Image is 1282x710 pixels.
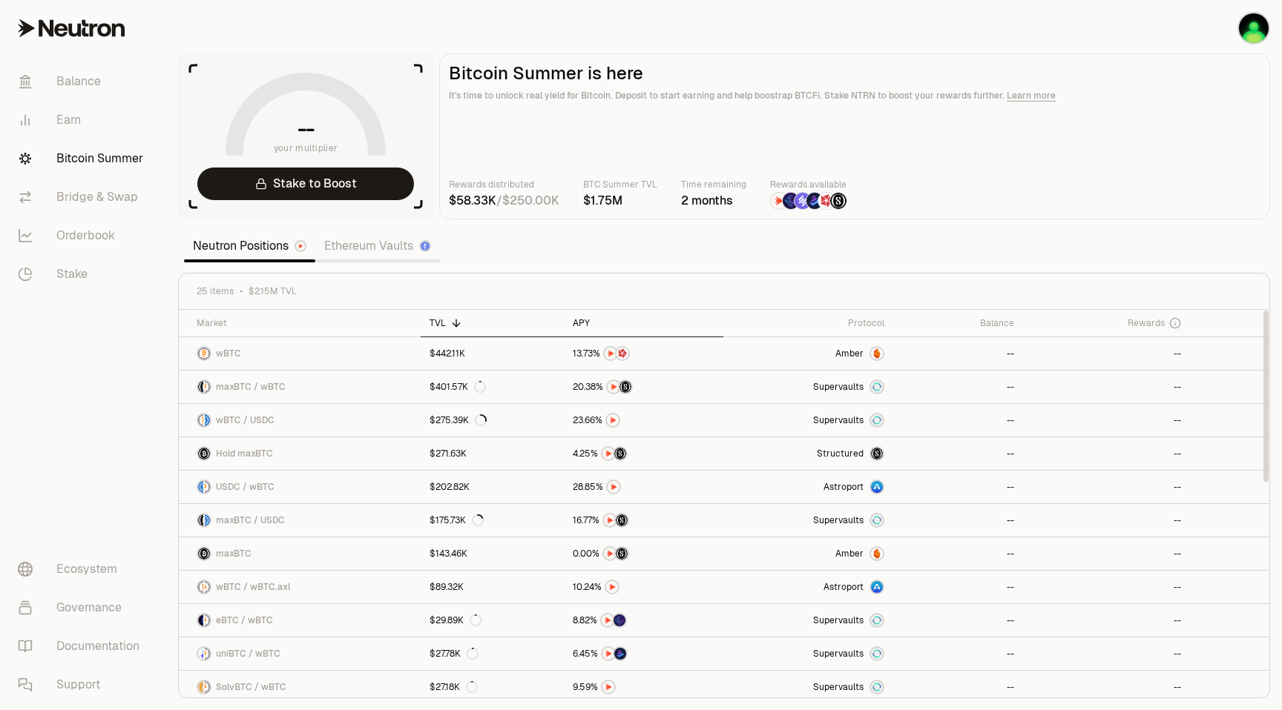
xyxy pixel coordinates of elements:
span: USDC / wBTC [216,481,275,493]
div: $89.32K [430,581,464,593]
a: Stake to Boost [197,167,414,200]
a: Stake [6,255,160,293]
a: NTRNStructured Points [564,371,723,403]
a: $275.39K [421,404,564,437]
a: $202.82K [421,471,564,503]
div: 2 months [681,192,746,210]
a: -- [1023,404,1190,437]
img: NTRN [608,381,619,393]
div: $27.18K [430,681,478,693]
a: Documentation [6,627,160,666]
img: EtherFi Points [614,614,625,626]
span: SolvBTC / wBTC [216,681,286,693]
img: NTRN [607,414,619,426]
a: Neutron Positions [184,231,315,261]
img: Ethereum Logo [421,242,430,251]
img: NTRN [602,681,614,693]
a: -- [1023,504,1190,537]
img: wBTC.axl Logo [205,581,210,593]
a: SupervaultsSupervaults [723,404,893,437]
a: Ecosystem [6,550,160,588]
span: $2.15M TVL [249,285,297,297]
p: Rewards available [770,177,847,192]
img: maxBTC [871,448,883,459]
img: Amber [871,548,883,560]
img: NTRN [771,193,787,209]
img: NTRN [602,614,614,626]
a: Learn more [1007,90,1056,102]
img: wBTC Logo [205,681,210,693]
span: Hold maxBTC [216,448,273,459]
a: -- [1023,604,1190,637]
span: maxBTC / wBTC [216,381,286,393]
a: $89.32K [421,571,564,603]
button: NTRN [573,480,714,494]
div: Balance [902,317,1014,329]
img: wBTC Logo [205,614,210,626]
div: $27.78K [430,648,479,660]
a: -- [1023,471,1190,503]
div: $442.11K [430,348,465,359]
a: AmberAmber [723,337,893,370]
button: NTRNStructured Points [573,379,714,394]
p: Time remaining [681,177,746,192]
a: $442.11K [421,337,564,370]
span: Rewards [1128,317,1165,329]
div: $143.46K [430,548,467,560]
a: -- [893,437,1023,470]
a: SupervaultsSupervaults [723,637,893,670]
div: $29.89K [430,614,481,626]
div: Market [197,317,412,329]
span: Supervaults [813,648,864,660]
a: wBTC LogowBTC [179,337,421,370]
a: $143.46K [421,537,564,570]
img: Amber [871,348,883,359]
span: wBTC / wBTC.axl [216,581,290,593]
img: uniBTC Logo [198,648,203,660]
img: USDC Logo [198,481,203,493]
a: $175.73K [421,504,564,537]
button: NTRNStructured Points [573,513,714,528]
img: eBTC Logo [198,614,203,626]
img: NTRN [602,648,614,660]
a: NTRNStructured Points [564,504,723,537]
img: Supervaults [871,514,883,526]
button: NTRNMars Fragments [573,346,714,361]
div: $401.57K [430,381,486,393]
a: Ethereum Vaults [315,231,440,261]
a: -- [893,671,1023,703]
a: StructuredmaxBTC [723,437,893,470]
a: -- [1023,537,1190,570]
a: maxBTC LogoUSDC LogomaxBTC / USDC [179,504,421,537]
img: Neutron Validator [1239,13,1269,43]
a: NTRN [564,471,723,503]
span: Supervaults [813,381,864,393]
a: NTRN [564,671,723,703]
img: Supervaults [871,381,883,393]
img: Structured Points [616,514,628,526]
div: / [449,192,559,210]
h1: -- [298,117,315,141]
a: Astroport [723,471,893,503]
img: NTRN [602,448,614,459]
div: $271.63K [430,448,467,459]
a: NTRNBedrock Diamonds [564,637,723,670]
img: USDC Logo [205,514,210,526]
img: NTRN [608,481,619,493]
a: eBTC LogowBTC LogoeBTC / wBTC [179,604,421,637]
span: Astroport [824,481,864,493]
img: wBTC Logo [205,648,210,660]
img: wBTC Logo [198,348,210,359]
a: Astroport [723,571,893,603]
a: SupervaultsSupervaults [723,604,893,637]
p: It's time to unlock real yield for Bitcoin. Deposit to start earning and help boostrap BTCFi. Sta... [449,88,1260,103]
span: Structured [817,448,864,459]
a: -- [893,537,1023,570]
button: NTRNStructured Points [573,446,714,461]
button: NTRN [573,680,714,694]
img: Mars Fragments [617,348,628,359]
img: maxBTC Logo [198,381,203,393]
img: maxBTC Logo [198,514,203,526]
span: Astroport [824,581,864,593]
a: $27.18K [421,671,564,703]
